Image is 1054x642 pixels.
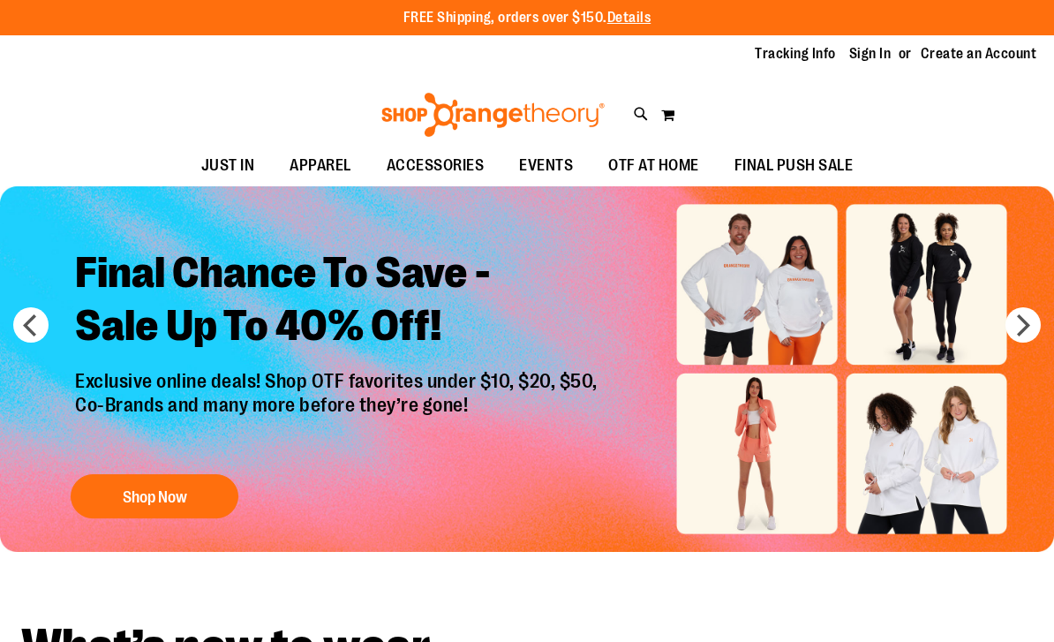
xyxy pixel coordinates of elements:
button: next [1005,307,1041,343]
a: Tracking Info [755,44,836,64]
button: prev [13,307,49,343]
h2: Final Chance To Save - Sale Up To 40% Off! [62,233,615,370]
span: EVENTS [519,146,573,185]
a: Details [607,10,651,26]
a: Sign In [849,44,892,64]
span: JUST IN [201,146,255,185]
span: FINAL PUSH SALE [734,146,854,185]
p: FREE Shipping, orders over $150. [403,8,651,28]
span: ACCESSORIES [387,146,485,185]
p: Exclusive online deals! Shop OTF favorites under $10, $20, $50, Co-Brands and many more before th... [62,370,615,457]
span: OTF AT HOME [608,146,699,185]
a: Create an Account [921,44,1037,64]
img: Shop Orangetheory [379,93,607,137]
button: Shop Now [71,474,238,518]
a: Final Chance To Save -Sale Up To 40% Off! Exclusive online deals! Shop OTF favorites under $10, $... [62,233,615,527]
span: APPAREL [290,146,351,185]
